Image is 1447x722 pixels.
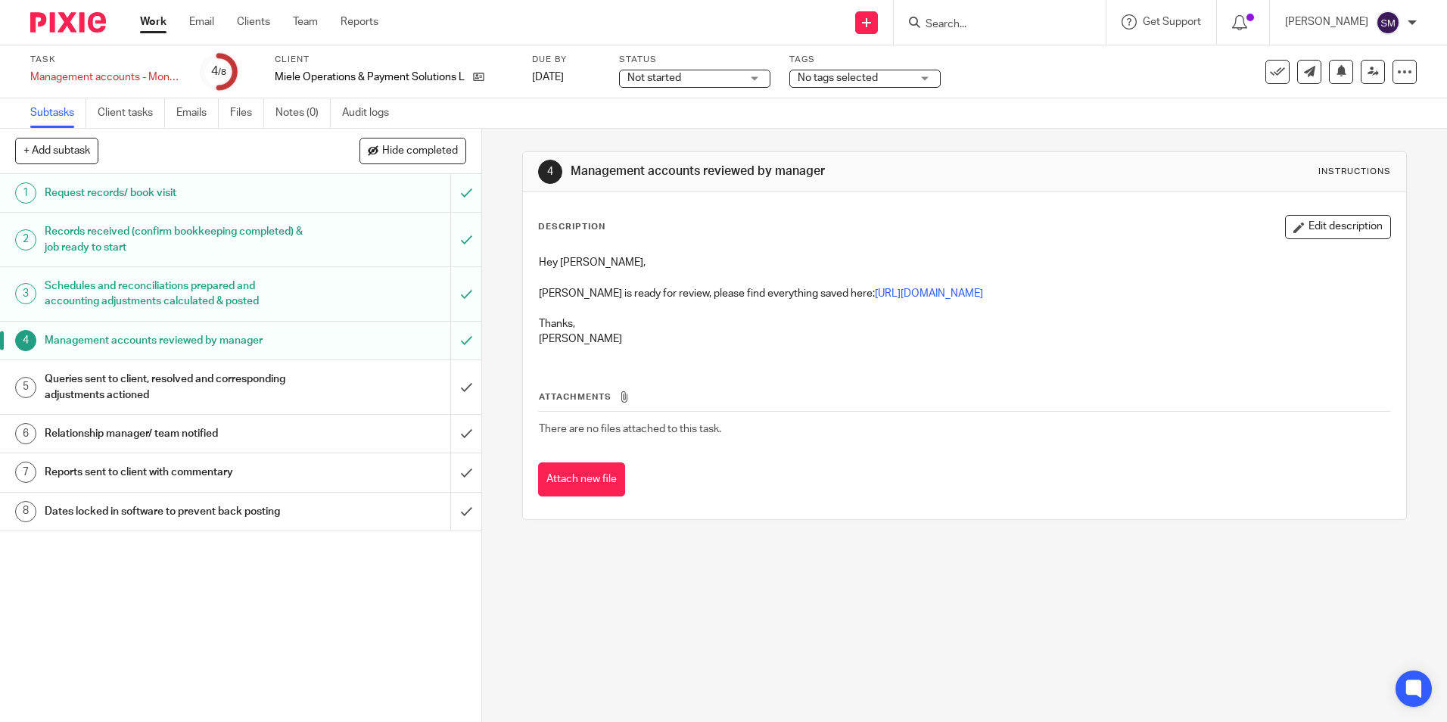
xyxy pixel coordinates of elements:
label: Status [619,54,770,66]
div: Instructions [1318,166,1391,178]
div: Management accounts - Monthly [30,70,182,85]
a: Team [293,14,318,30]
label: Tags [789,54,941,66]
a: Clients [237,14,270,30]
h1: Schedules and reconciliations prepared and accounting adjustments calculated & posted [45,275,305,313]
span: Not started [627,73,681,83]
a: Reports [341,14,378,30]
small: /8 [218,68,226,76]
p: Miele Operations & Payment Solutions Limited [275,70,465,85]
div: 3 [15,283,36,304]
h1: Management accounts reviewed by manager [45,329,305,352]
div: 4 [211,63,226,80]
span: [DATE] [532,72,564,82]
button: + Add subtask [15,138,98,163]
label: Task [30,54,182,66]
div: 7 [15,462,36,483]
div: 8 [15,501,36,522]
a: Subtasks [30,98,86,128]
a: Emails [176,98,219,128]
button: Attach new file [538,462,625,496]
label: Client [275,54,513,66]
span: Get Support [1143,17,1201,27]
span: Attachments [539,393,611,401]
h1: Relationship manager/ team notified [45,422,305,445]
h1: Reports sent to client with commentary [45,461,305,484]
div: 4 [538,160,562,184]
p: Hey [PERSON_NAME], [539,255,1389,270]
input: Search [924,18,1060,32]
p: [PERSON_NAME] [539,331,1389,347]
p: [PERSON_NAME] is ready for review, please find everything saved here: [539,286,1389,301]
div: 5 [15,377,36,398]
span: No tags selected [798,73,878,83]
div: 1 [15,182,36,204]
button: Edit description [1285,215,1391,239]
h1: Dates locked in software to prevent back posting [45,500,305,523]
label: Due by [532,54,600,66]
p: Description [538,221,605,233]
img: svg%3E [1376,11,1400,35]
h1: Records received (confirm bookkeeping completed) & job ready to start [45,220,305,259]
a: Work [140,14,166,30]
a: Files [230,98,264,128]
span: There are no files attached to this task. [539,424,721,434]
a: Client tasks [98,98,165,128]
div: 6 [15,423,36,444]
div: 4 [15,330,36,351]
p: Thanks, [539,316,1389,331]
p: [PERSON_NAME] [1285,14,1368,30]
h1: Queries sent to client, resolved and corresponding adjustments actioned [45,368,305,406]
a: [URL][DOMAIN_NAME] [875,288,983,299]
button: Hide completed [359,138,466,163]
div: 2 [15,229,36,251]
a: Email [189,14,214,30]
a: Notes (0) [275,98,331,128]
span: Hide completed [382,145,458,157]
img: Pixie [30,12,106,33]
a: Audit logs [342,98,400,128]
h1: Management accounts reviewed by manager [571,163,997,179]
h1: Request records/ book visit [45,182,305,204]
